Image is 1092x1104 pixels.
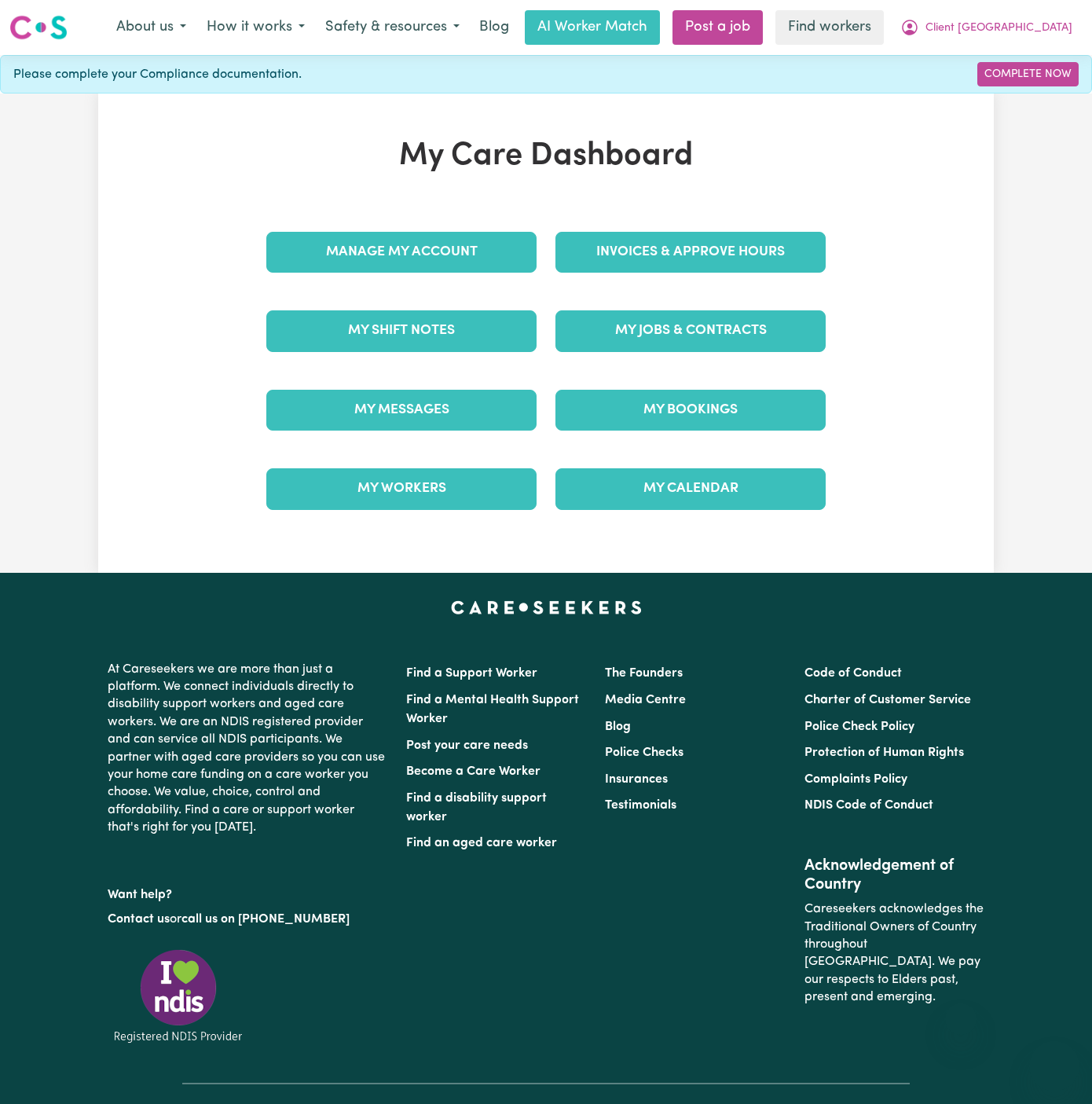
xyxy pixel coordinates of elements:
[605,667,683,680] a: The Founders
[605,799,676,812] a: Testimonials
[605,746,683,759] a: Police Checks
[108,655,387,843] p: At Careseekers we are more than just a platform. We connect individuals directly to disability su...
[945,1003,977,1035] iframe: Close message
[406,694,579,725] a: Find a Mental Health Support Worker
[406,765,541,778] a: Become a Care Worker
[605,694,686,706] a: Media Centre
[804,746,964,759] a: Protection of Human Rights
[804,721,914,733] a: Police Check Policy
[925,20,1072,37] span: Client [GEOGRAPHIC_DATA]
[451,601,642,614] a: Careseekers home page
[406,739,528,752] a: Post your care needs
[9,9,68,46] a: Careseekers logo
[775,10,884,45] a: Find workers
[266,390,537,431] a: My Messages
[13,65,302,84] span: Please complete your Compliance documentation.
[555,468,826,509] a: My Calendar
[804,667,902,680] a: Code of Conduct
[804,799,933,812] a: NDIS Code of Conduct
[315,11,470,44] button: Safety & resources
[196,11,315,44] button: How it works
[266,310,537,351] a: My Shift Notes
[1029,1041,1079,1091] iframe: Button to launch messaging window
[257,138,835,175] h1: My Care Dashboard
[605,773,668,786] a: Insurances
[804,856,984,894] h2: Acknowledgement of Country
[9,13,68,42] img: Careseekers logo
[108,904,387,934] p: or
[804,894,984,1012] p: Careseekers acknowledges the Traditional Owners of Country throughout [GEOGRAPHIC_DATA]. We pay o...
[555,232,826,273] a: Invoices & Approve Hours
[108,947,249,1045] img: Registered NDIS provider
[890,11,1083,44] button: My Account
[672,10,763,45] a: Post a job
[106,11,196,44] button: About us
[470,10,519,45] a: Blog
[108,880,387,904] p: Want help?
[406,792,547,823] a: Find a disability support worker
[555,310,826,351] a: My Jobs & Contracts
[266,468,537,509] a: My Workers
[525,10,660,45] a: AI Worker Match
[181,913,350,926] a: call us on [PHONE_NUMBER]
[804,694,971,706] a: Charter of Customer Service
[108,913,170,926] a: Contact us
[406,667,537,680] a: Find a Support Worker
[804,773,907,786] a: Complaints Policy
[555,390,826,431] a: My Bookings
[406,837,557,849] a: Find an aged care worker
[266,232,537,273] a: Manage My Account
[977,62,1079,86] a: Complete Now
[605,721,631,733] a: Blog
